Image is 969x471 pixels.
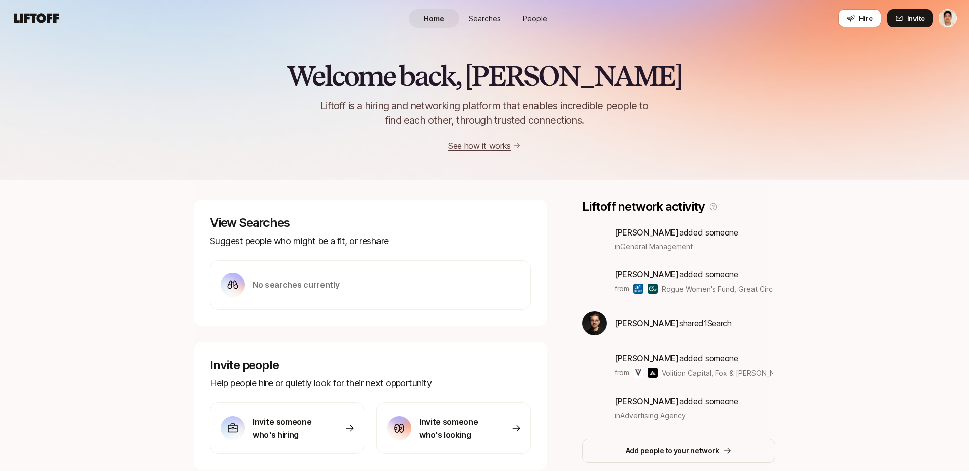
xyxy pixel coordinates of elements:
[939,9,957,27] button: Jeremy Chen
[648,368,658,378] img: Fox & Robin
[615,269,679,279] span: [PERSON_NAME]
[887,9,933,27] button: Invite
[838,9,881,27] button: Hire
[210,234,531,248] p: Suggest people who might be a fit, or reshare
[615,268,773,281] p: added someone
[253,278,339,291] p: No searches currently
[210,216,531,230] p: View Searches
[662,285,841,293] span: Rogue Women's Fund, Great Circle Ventures & others
[662,369,822,377] span: Volition Capital, Fox & [PERSON_NAME] & others
[582,200,705,214] p: Liftoff network activity
[424,13,444,24] span: Home
[615,396,679,406] span: [PERSON_NAME]
[615,351,773,365] p: added someone
[615,283,629,295] p: from
[419,415,490,441] p: Invite someone who's looking
[615,226,738,239] p: added someone
[582,311,607,335] img: ACg8ocLkLr99FhTl-kK-fHkDFhetpnfS0fTAm4rmr9-oxoZ0EDUNs14=s160-c
[939,10,956,27] img: Jeremy Chen
[615,318,679,328] span: [PERSON_NAME]
[633,284,643,294] img: Rogue Women's Fund
[615,353,679,363] span: [PERSON_NAME]
[210,358,531,372] p: Invite people
[210,376,531,390] p: Help people hire or quietly look for their next opportunity
[523,13,547,24] span: People
[615,227,679,238] span: [PERSON_NAME]
[448,141,511,151] a: See how it works
[510,9,560,28] a: People
[304,99,665,127] p: Liftoff is a hiring and networking platform that enables incredible people to find each other, th...
[615,410,686,421] span: in Advertising Agency
[633,368,643,378] img: Volition Capital
[582,439,775,463] button: Add people to your network
[615,241,693,252] span: in General Management
[907,13,925,23] span: Invite
[409,9,459,28] a: Home
[287,61,682,91] h2: Welcome back, [PERSON_NAME]
[459,9,510,28] a: Searches
[469,13,501,24] span: Searches
[626,445,719,457] p: Add people to your network
[253,415,324,441] p: Invite someone who's hiring
[615,317,732,330] p: shared 1 Search
[615,395,738,408] p: added someone
[859,13,873,23] span: Hire
[648,284,658,294] img: Great Circle Ventures
[615,367,629,379] p: from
